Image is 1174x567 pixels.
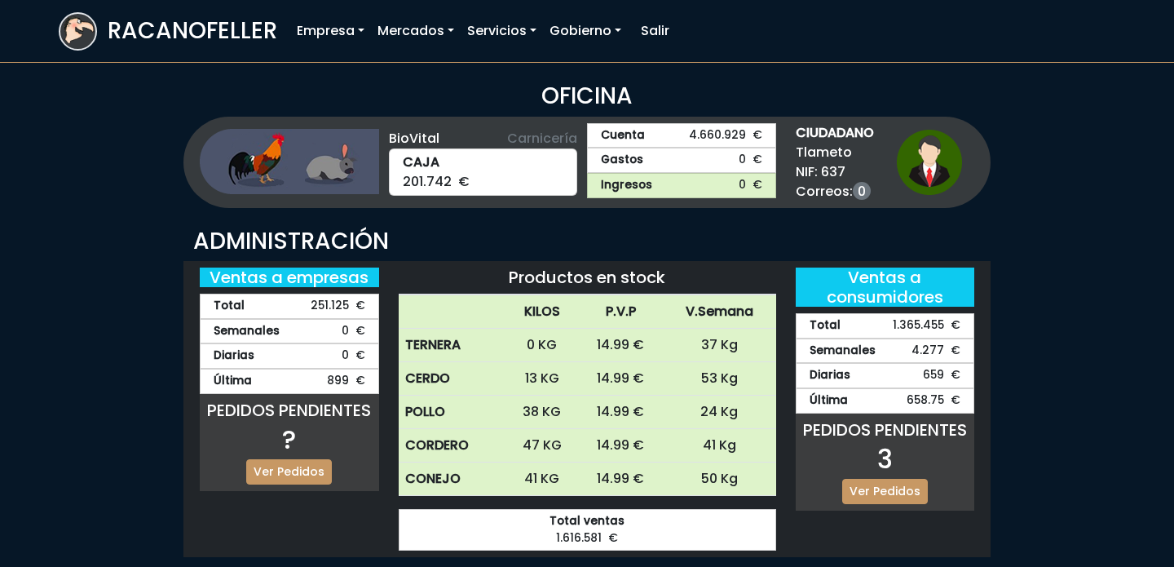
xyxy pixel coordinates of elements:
img: logoracarojo.png [60,14,95,45]
th: POLLO [399,396,505,429]
h5: Ventas a empresas [200,268,379,287]
td: 14.99 € [579,463,664,496]
div: 201.742 € [389,148,578,196]
strong: Total [810,317,841,334]
span: 3 [877,441,893,477]
td: 38 KG [505,396,579,429]
th: TERNERA [399,329,505,362]
strong: Cuenta [601,127,645,144]
a: Cuenta4.660.929 € [587,123,776,148]
span: Carnicería [507,129,577,148]
img: ganaderia.png [200,129,379,194]
strong: Diarias [214,348,254,365]
div: 1.616.581 € [399,509,776,551]
td: 14.99 € [579,429,664,463]
td: 37 Kg [663,329,776,362]
td: 47 KG [505,429,579,463]
div: 0 € [200,319,379,344]
h3: OFICINA [59,82,1115,110]
strong: Semanales [214,323,280,340]
a: Ver Pedidos [842,479,928,504]
td: 13 KG [505,362,579,396]
td: 41 Kg [663,429,776,463]
th: KILOS [505,295,579,329]
a: Ingresos0 € [587,173,776,198]
span: NIF: 637 [796,162,874,182]
strong: Total ventas [413,513,762,530]
div: 0 € [200,343,379,369]
td: 24 Kg [663,396,776,429]
strong: Última [810,392,848,410]
h5: PEDIDOS PENDIENTES [200,401,379,420]
th: CERDO [399,362,505,396]
th: CONEJO [399,463,505,496]
td: 0 KG [505,329,579,362]
h3: ADMINISTRACIÓN [193,228,981,255]
strong: Total [214,298,245,315]
a: Gobierno [543,15,628,47]
td: 53 Kg [663,362,776,396]
a: Empresa [290,15,371,47]
div: 251.125 € [200,294,379,319]
h5: Productos en stock [399,268,776,287]
h3: RACANOFELLER [108,17,277,45]
td: 14.99 € [579,362,664,396]
strong: CIUDADANO [796,123,874,143]
h5: Ventas a consumidores [796,268,975,307]
th: P.V.P [579,295,664,329]
div: 658.75 € [796,388,975,414]
a: Salir [634,15,676,47]
div: 4.277 € [796,339,975,364]
td: 50 Kg [663,463,776,496]
span: Tlameto [796,143,874,162]
div: BioVital [389,129,578,148]
th: V.Semana [663,295,776,329]
div: 1.365.455 € [796,313,975,339]
a: Ver Pedidos [246,459,332,485]
a: RACANOFELLER [59,8,277,55]
span: ? [282,421,296,458]
a: Mercados [371,15,461,47]
a: Servicios [461,15,543,47]
strong: Última [214,373,252,390]
td: 41 KG [505,463,579,496]
strong: Semanales [810,343,876,360]
div: 659 € [796,363,975,388]
strong: Ingresos [601,177,652,194]
td: 14.99 € [579,329,664,362]
div: 899 € [200,369,379,394]
td: 14.99 € [579,396,664,429]
span: Correos: [796,182,874,202]
img: ciudadano1.png [897,130,962,195]
strong: Diarias [810,367,850,384]
strong: CAJA [403,153,564,172]
strong: Gastos [601,152,643,169]
a: 0 [853,182,871,200]
th: CORDERO [399,429,505,463]
h5: PEDIDOS PENDIENTES [796,420,975,440]
a: Gastos0 € [587,148,776,173]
